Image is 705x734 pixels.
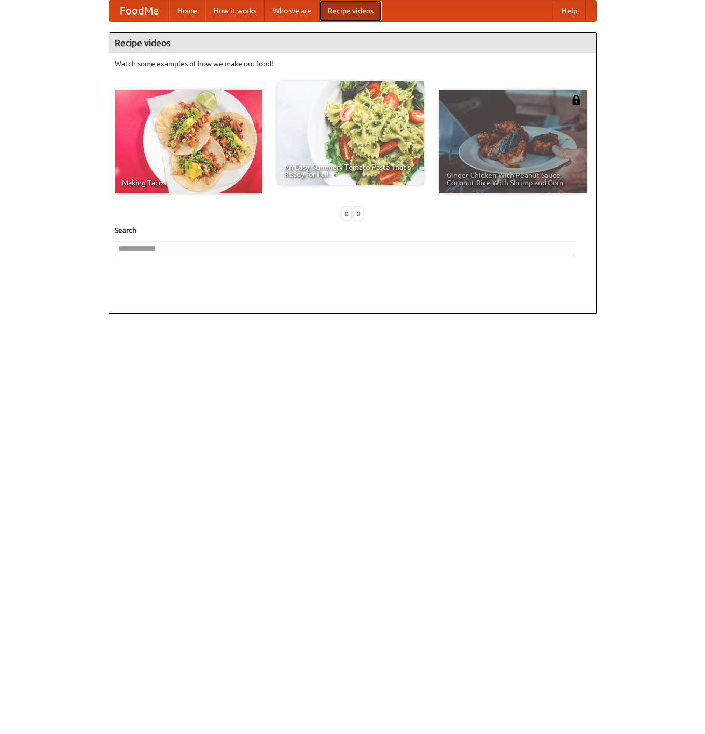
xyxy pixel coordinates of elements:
a: Who we are [265,1,320,21]
p: Watch some examples of how we make our food! [115,59,591,69]
a: An Easy, Summery Tomato Pasta That's Ready for Fall [277,81,424,185]
a: FoodMe [109,1,169,21]
a: Home [169,1,205,21]
h4: Recipe videos [109,33,596,53]
a: How it works [205,1,265,21]
a: Making Tacos [115,90,262,193]
div: » [354,207,363,220]
a: Help [554,1,586,21]
a: Recipe videos [320,1,382,21]
img: 483408.png [571,95,582,105]
h5: Search [115,225,591,236]
div: « [342,207,351,220]
span: An Easy, Summery Tomato Pasta That's Ready for Fall [284,163,417,178]
span: Making Tacos [122,179,255,186]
